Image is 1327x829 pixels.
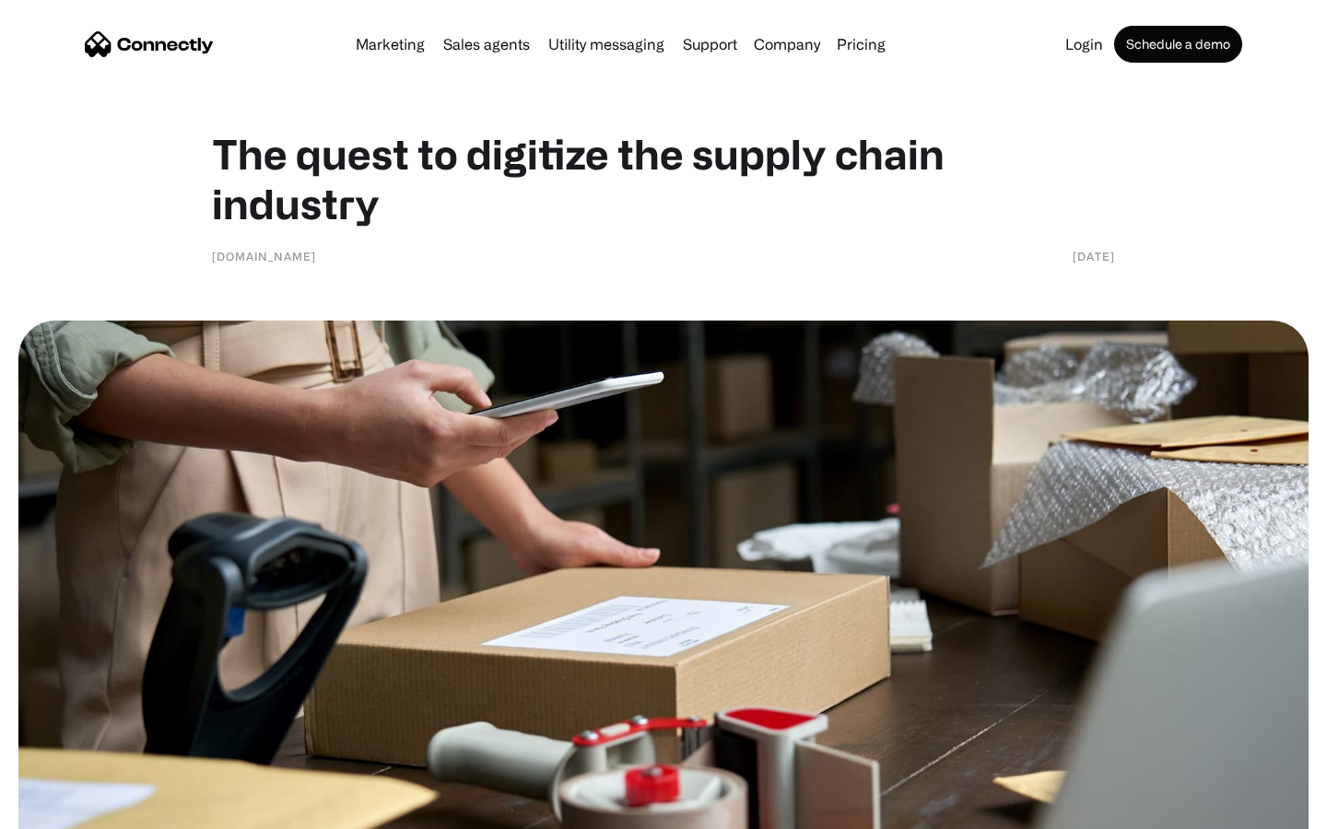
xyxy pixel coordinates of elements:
[541,37,672,52] a: Utility messaging
[348,37,432,52] a: Marketing
[212,247,316,265] div: [DOMAIN_NAME]
[1058,37,1110,52] a: Login
[212,129,1115,228] h1: The quest to digitize the supply chain industry
[1073,247,1115,265] div: [DATE]
[37,797,111,823] ul: Language list
[675,37,745,52] a: Support
[436,37,537,52] a: Sales agents
[829,37,893,52] a: Pricing
[18,797,111,823] aside: Language selected: English
[1114,26,1242,63] a: Schedule a demo
[754,31,820,57] div: Company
